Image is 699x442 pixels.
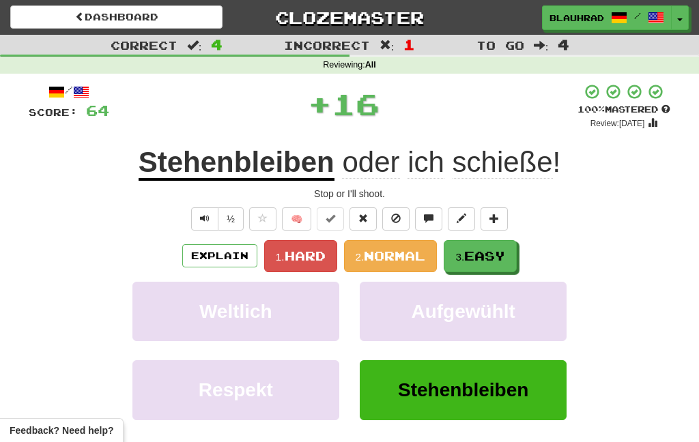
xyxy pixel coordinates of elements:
span: Easy [464,248,505,263]
span: : [534,40,549,51]
a: Dashboard [10,5,223,29]
span: 64 [86,102,109,119]
div: Text-to-speech controls [188,207,244,231]
span: schieße [453,146,553,179]
span: Weltlich [199,301,272,322]
button: Favorite sentence (alt+f) [249,207,276,231]
button: Play sentence audio (ctl+space) [191,207,218,231]
button: ½ [218,207,244,231]
button: 🧠 [282,207,311,231]
span: 16 [332,87,380,121]
span: 4 [211,36,223,53]
span: Score: [29,106,78,118]
span: To go [476,38,524,52]
button: Respekt [132,360,339,419]
button: Discuss sentence (alt+u) [415,207,442,231]
strong: All [365,60,376,70]
span: + [308,83,332,124]
button: Ignore sentence (alt+i) [382,207,410,231]
span: ich [408,146,444,179]
small: 2. [356,251,365,263]
span: ! [334,146,561,179]
button: Edit sentence (alt+d) [448,207,475,231]
small: 1. [276,251,285,263]
div: Stop or I'll shoot. [29,187,670,201]
u: Stehenbleiben [139,146,334,181]
small: 3. [455,251,464,263]
button: 1.Hard [264,240,337,272]
span: Open feedback widget [10,424,113,437]
div: Mastered [577,104,670,116]
span: 4 [558,36,569,53]
span: / [634,11,641,20]
div: / [29,83,109,100]
span: Hard [285,248,326,263]
span: blauhrad [550,12,604,24]
button: Add to collection (alt+a) [481,207,508,231]
button: Weltlich [132,282,339,341]
button: Aufgewühlt [360,282,567,341]
button: Explain [182,244,257,267]
span: : [380,40,395,51]
span: Normal [364,248,425,263]
a: blauhrad / [542,5,672,30]
span: oder [342,146,399,179]
span: : [187,40,202,51]
small: Review: [DATE] [590,119,645,128]
button: 3.Easy [444,240,517,272]
span: Aufgewühlt [411,301,515,322]
span: Correct [111,38,177,52]
span: Respekt [199,379,273,400]
a: Clozemaster [243,5,455,29]
span: Incorrect [284,38,370,52]
button: Reset to 0% Mastered (alt+r) [349,207,377,231]
span: Stehenbleiben [398,379,528,400]
button: 2.Normal [344,240,438,272]
button: Stehenbleiben [360,360,567,419]
span: 100 % [577,104,605,115]
button: Set this sentence to 100% Mastered (alt+m) [317,207,344,231]
span: 1 [403,36,415,53]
